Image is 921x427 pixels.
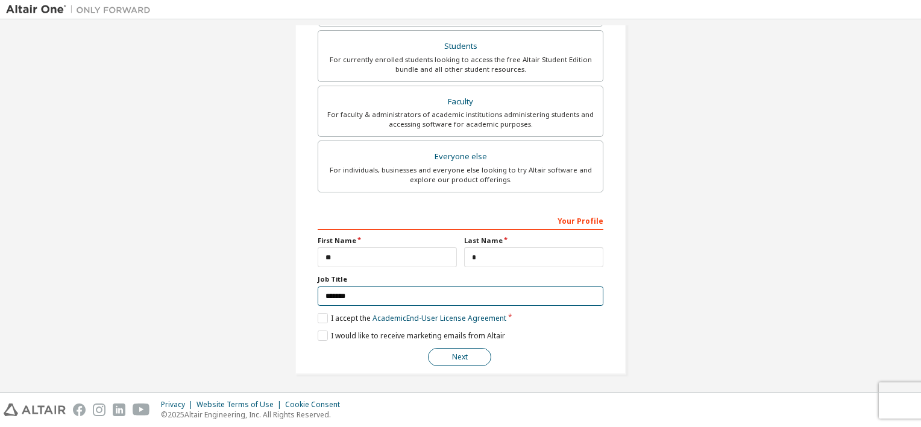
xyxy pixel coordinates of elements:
label: Last Name [464,236,603,245]
div: For currently enrolled students looking to access the free Altair Student Edition bundle and all ... [325,55,596,74]
img: Altair One [6,4,157,16]
img: youtube.svg [133,403,150,416]
a: Academic End-User License Agreement [372,313,506,323]
button: Next [428,348,491,366]
img: altair_logo.svg [4,403,66,416]
label: First Name [318,236,457,245]
img: linkedin.svg [113,403,125,416]
div: Website Terms of Use [196,400,285,410]
label: I accept the [318,313,506,323]
label: I would like to receive marketing emails from Altair [318,331,505,341]
div: Everyone else [325,148,596,165]
div: For individuals, businesses and everyone else looking to try Altair software and explore our prod... [325,165,596,185]
div: Faculty [325,93,596,110]
img: facebook.svg [73,403,86,416]
label: Job Title [318,274,603,284]
div: Privacy [161,400,196,410]
div: Students [325,38,596,55]
div: For faculty & administrators of academic institutions administering students and accessing softwa... [325,110,596,129]
p: © 2025 Altair Engineering, Inc. All Rights Reserved. [161,410,347,420]
div: Cookie Consent [285,400,347,410]
img: instagram.svg [93,403,105,416]
div: Your Profile [318,210,603,230]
